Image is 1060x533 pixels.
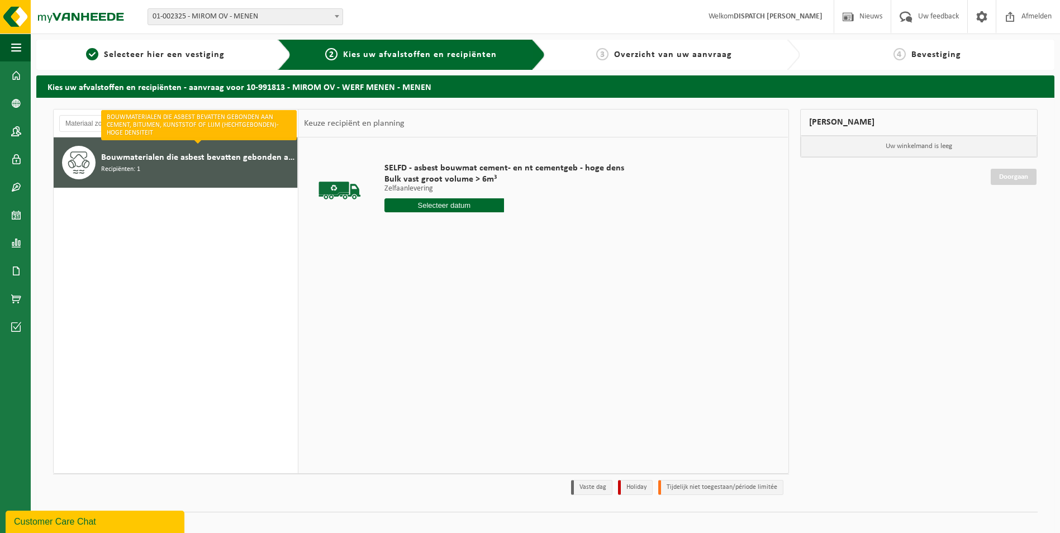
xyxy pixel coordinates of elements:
li: Tijdelijk niet toegestaan/période limitée [658,480,783,495]
a: 1Selecteer hier een vestiging [42,48,269,61]
input: Materiaal zoeken [59,115,292,132]
a: Doorgaan [991,169,1037,185]
p: Uw winkelmand is leeg [801,136,1038,157]
span: Bevestiging [911,50,961,59]
span: 3 [596,48,609,60]
span: 01-002325 - MIROM OV - MENEN [148,9,343,25]
span: Bulk vast groot volume > 6m³ [384,174,624,185]
span: 4 [893,48,906,60]
span: Kies uw afvalstoffen en recipiënten [343,50,497,59]
span: 2 [325,48,338,60]
div: [PERSON_NAME] [800,109,1038,136]
span: SELFD - asbest bouwmat cement- en nt cementgeb - hoge dens [384,163,624,174]
li: Holiday [618,480,653,495]
p: Zelfaanlevering [384,185,624,193]
strong: DISPATCH [PERSON_NAME] [734,12,823,21]
div: Keuze recipiënt en planning [298,110,410,137]
span: 1 [86,48,98,60]
span: Overzicht van uw aanvraag [614,50,732,59]
button: Bouwmaterialen die asbest bevatten gebonden aan cement, bitumen, kunststof of lijm (hechtgebonden... [54,137,298,188]
span: Bouwmaterialen die asbest bevatten gebonden aan cement, bitumen, kunststof of lijm (hechtgebonden... [101,151,294,164]
span: 01-002325 - MIROM OV - MENEN [148,8,343,25]
iframe: chat widget [6,508,187,533]
li: Vaste dag [571,480,612,495]
span: Selecteer hier een vestiging [104,50,225,59]
input: Selecteer datum [384,198,505,212]
h2: Kies uw afvalstoffen en recipiënten - aanvraag voor 10-991813 - MIROM OV - WERF MENEN - MENEN [36,75,1054,97]
span: Recipiënten: 1 [101,164,140,175]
